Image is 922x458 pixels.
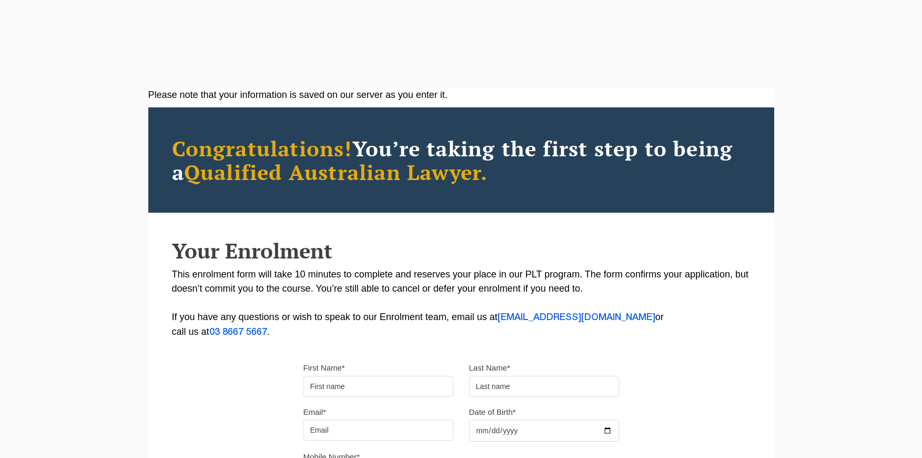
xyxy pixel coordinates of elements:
[172,134,352,162] span: Congratulations!
[148,88,774,102] div: Please note that your information is saved on our server as you enter it.
[303,363,345,373] label: First Name*
[172,136,751,184] h2: You’re taking the first step to being a
[209,328,267,336] a: 03 8667 5667
[172,239,751,262] h2: Your Enrolment
[303,420,453,441] input: Email
[469,363,510,373] label: Last Name*
[184,158,488,186] span: Qualified Australian Lawyer.
[303,376,453,397] input: First name
[303,407,326,417] label: Email*
[498,313,655,322] a: [EMAIL_ADDRESS][DOMAIN_NAME]
[469,376,619,397] input: Last name
[469,407,516,417] label: Date of Birth*
[172,267,751,340] p: This enrolment form will take 10 minutes to complete and reserves your place in our PLT program. ...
